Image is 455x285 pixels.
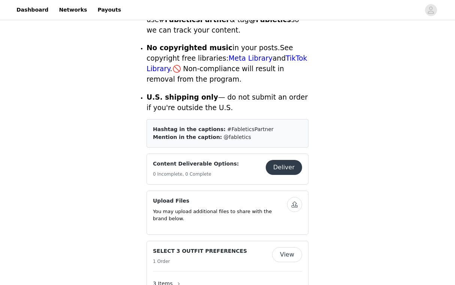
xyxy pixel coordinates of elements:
[249,16,291,24] strong: @Fabletics
[147,65,284,83] span: 🚫 Non-compliance will result in removal from the program.
[147,154,308,185] div: Content Deliverable Options:
[153,126,226,132] span: Hashtag in the captions:
[229,54,273,62] a: Meta Library
[153,197,287,205] h4: Upload Files
[147,44,280,52] span: in your posts.
[147,93,308,112] span: — do not submit an order if you're outside the U.S.
[427,4,434,16] div: avatar
[153,208,287,222] p: You may upload additional files to share with the brand below.
[93,1,126,18] a: Payouts
[153,247,247,255] h4: SELECT 3 OUTFIT PREFERENCES
[227,126,274,132] span: #FableticsPartner
[12,1,53,18] a: Dashboard
[153,171,239,178] h5: 0 Incomplete, 0 Complete
[147,54,307,73] a: TikTok Library
[153,160,239,168] h4: Content Deliverable Options:
[147,44,307,73] span: See copyright free libraries: and .
[147,5,299,34] span: and use & tag so we can track your content.
[266,160,302,175] button: Deliver
[159,16,230,24] strong: #FableticsPartner
[224,134,251,140] span: @fabletics
[147,44,232,52] strong: No copyrighted music
[272,247,302,262] button: View
[54,1,91,18] a: Networks
[147,93,218,101] strong: U.S. shipping only
[153,258,247,265] h5: 1 Order
[153,134,222,140] span: Mention in the caption:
